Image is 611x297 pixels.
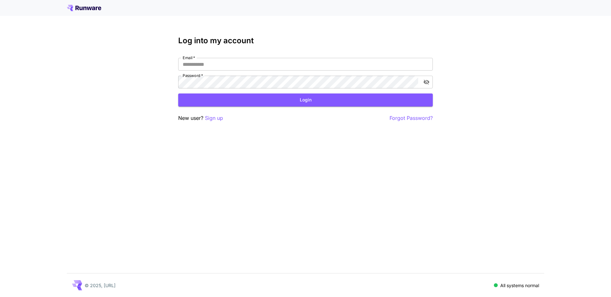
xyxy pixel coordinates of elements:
button: Login [178,93,433,107]
button: Forgot Password? [390,114,433,122]
p: New user? [178,114,223,122]
p: © 2025, [URL] [85,282,116,289]
h3: Log into my account [178,36,433,45]
label: Password [183,73,203,78]
p: All systems normal [500,282,539,289]
label: Email [183,55,195,60]
button: Sign up [205,114,223,122]
button: toggle password visibility [421,76,432,88]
